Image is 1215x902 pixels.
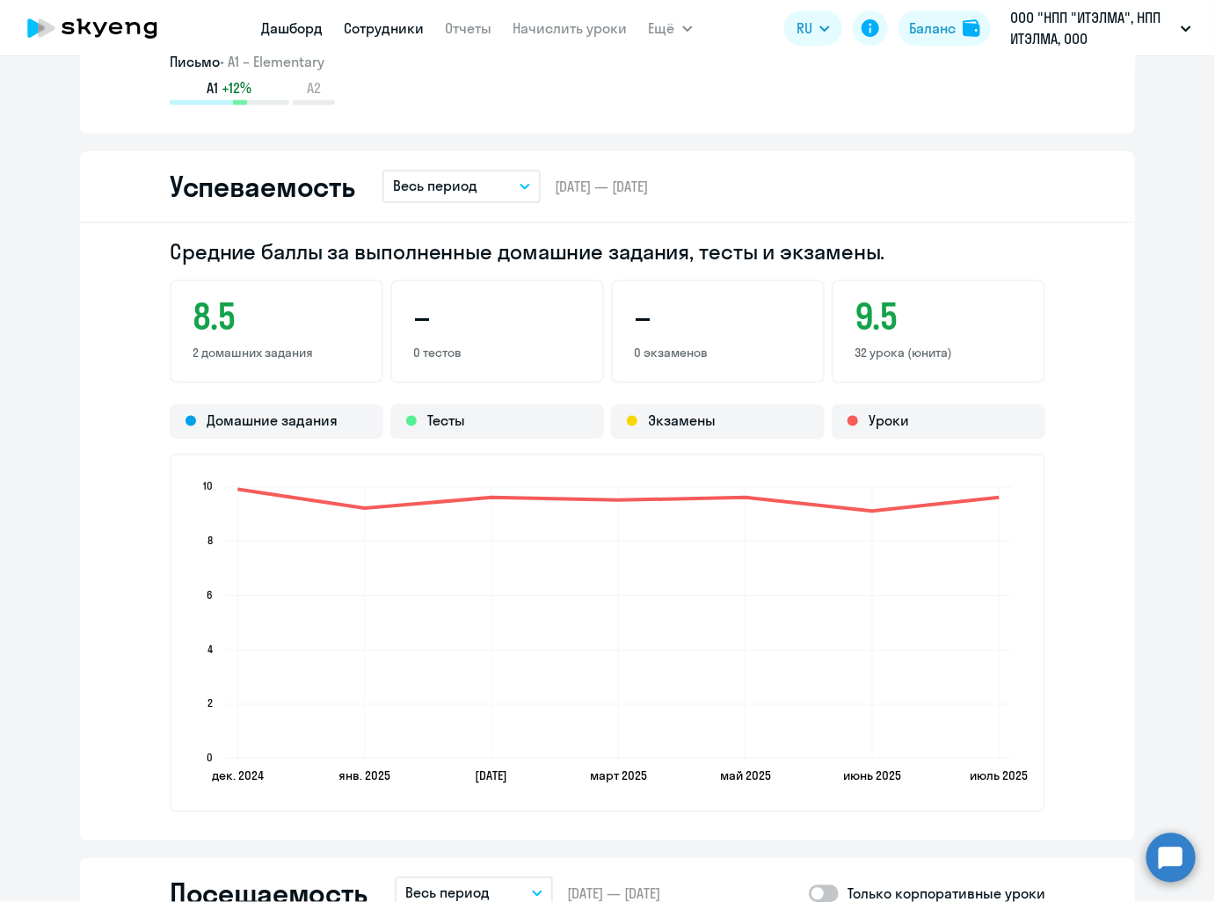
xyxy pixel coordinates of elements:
button: Ещё [649,11,693,46]
span: A1 [207,79,219,98]
div: Экзамены [611,404,825,440]
text: 4 [207,643,213,656]
span: [DATE] — [DATE] [555,177,648,196]
div: Баланс [909,18,956,39]
span: +12% [222,79,252,98]
button: ООО "НПП "ИТЭЛМА", НПП ИТЭЛМА, ООО [1001,7,1200,49]
h2: Успеваемость [170,169,354,204]
span: Ещё [649,18,675,39]
text: май 2025 [720,768,771,784]
a: Дашборд [262,19,324,37]
p: Весь период [393,176,477,197]
h3: 9.5 [855,295,1022,338]
h2: Средние баллы за выполненные домашние задания, тесты и экзамены. [170,237,1045,266]
a: Отчеты [446,19,492,37]
span: RU [797,18,812,39]
text: март 2025 [590,768,647,784]
p: 0 экзаменов [634,345,802,360]
span: • A1 – Elementary [220,53,324,70]
p: 0 тестов [413,345,581,360]
text: 8 [207,535,213,548]
p: ООО "НПП "ИТЭЛМА", НПП ИТЭЛМА, ООО [1010,7,1174,49]
h3: – [634,295,802,338]
text: [DATE] [476,768,508,784]
p: 2 домашних задания [193,345,360,360]
text: 0 [207,752,213,765]
text: июнь 2025 [843,768,901,784]
button: RU [784,11,842,46]
button: Балансbalance [899,11,991,46]
button: Весь период [382,170,541,203]
text: 2 [207,697,213,710]
div: Домашние задания [170,404,383,440]
div: Уроки [832,404,1045,440]
text: янв. 2025 [338,768,390,784]
span: A2 [307,79,321,98]
div: Тесты [390,404,604,440]
a: Сотрудники [345,19,425,37]
p: 32 урока (юнита) [855,345,1022,360]
a: Начислить уроки [513,19,628,37]
img: balance [963,19,980,37]
text: дек. 2024 [212,768,264,784]
text: 10 [203,480,213,493]
h3: – [413,295,581,338]
h3: 8.5 [193,295,360,338]
text: июль 2025 [971,768,1029,784]
text: 6 [207,588,213,601]
h3: Письмо [170,51,1045,72]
